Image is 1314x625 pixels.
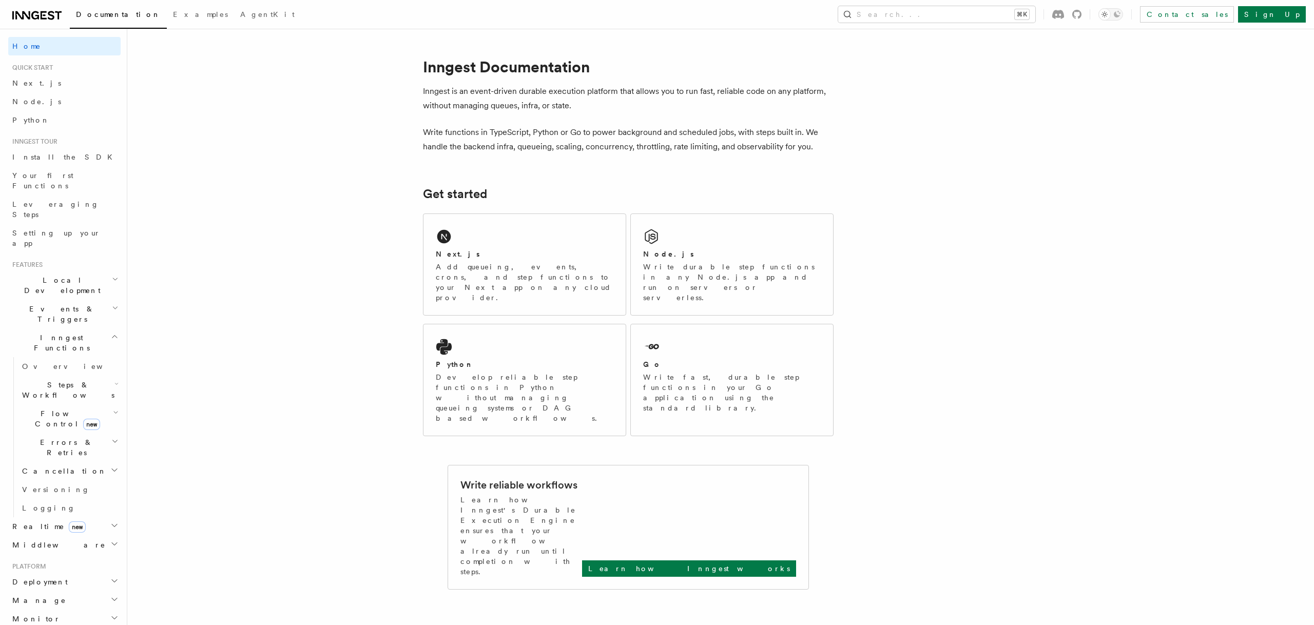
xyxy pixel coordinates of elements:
button: Local Development [8,271,121,300]
button: Cancellation [18,462,121,480]
a: Learn how Inngest works [582,560,796,577]
button: Errors & Retries [18,433,121,462]
a: Get started [423,187,487,201]
span: Install the SDK [12,153,119,161]
span: Features [8,261,43,269]
span: Inngest tour [8,138,57,146]
p: Write functions in TypeScript, Python or Go to power background and scheduled jobs, with steps bu... [423,125,834,154]
span: Local Development [8,275,112,296]
a: Next.jsAdd queueing, events, crons, and step functions to your Next app on any cloud provider. [423,213,626,316]
span: Quick start [8,64,53,72]
span: Node.js [12,97,61,106]
button: Realtimenew [8,517,121,536]
a: Python [8,111,121,129]
span: Overview [22,362,128,370]
span: Steps & Workflows [18,380,114,400]
span: Cancellation [18,466,107,476]
a: Overview [18,357,121,376]
button: Toggle dark mode [1098,8,1123,21]
a: Logging [18,499,121,517]
a: Node.jsWrite durable step functions in any Node.js app and run on servers or serverless. [630,213,834,316]
p: Develop reliable step functions in Python without managing queueing systems or DAG based workflows. [436,372,613,423]
span: Platform [8,562,46,571]
span: Setting up your app [12,229,101,247]
p: Learn how Inngest's Durable Execution Engine ensures that your workflow already run until complet... [460,495,582,577]
button: Search...⌘K [838,6,1035,23]
a: Sign Up [1238,6,1306,23]
span: Errors & Retries [18,437,111,458]
a: Next.js [8,74,121,92]
a: Leveraging Steps [8,195,121,224]
span: Logging [22,504,75,512]
span: Monitor [8,614,61,624]
a: Your first Functions [8,166,121,195]
span: Leveraging Steps [12,200,99,219]
span: Examples [173,10,228,18]
span: Middleware [8,540,106,550]
span: Deployment [8,577,68,587]
a: Node.js [8,92,121,111]
button: Events & Triggers [8,300,121,328]
h2: Node.js [643,249,694,259]
a: PythonDevelop reliable step functions in Python without managing queueing systems or DAG based wo... [423,324,626,436]
button: Deployment [8,573,121,591]
p: Learn how Inngest works [588,563,790,574]
a: Documentation [70,3,167,29]
span: Versioning [22,485,90,494]
a: AgentKit [234,3,301,28]
a: GoWrite fast, durable step functions in your Go application using the standard library. [630,324,834,436]
p: Write durable step functions in any Node.js app and run on servers or serverless. [643,262,821,303]
span: Home [12,41,41,51]
h1: Inngest Documentation [423,57,834,76]
span: new [69,521,86,533]
button: Manage [8,591,121,610]
a: Setting up your app [8,224,121,252]
a: Contact sales [1140,6,1234,23]
span: Python [12,116,50,124]
span: Realtime [8,521,86,532]
a: Install the SDK [8,148,121,166]
a: Versioning [18,480,121,499]
span: new [83,419,100,430]
h2: Next.js [436,249,480,259]
h2: Write reliable workflows [460,478,577,492]
span: AgentKit [240,10,295,18]
a: Examples [167,3,234,28]
p: Write fast, durable step functions in your Go application using the standard library. [643,372,821,413]
span: Your first Functions [12,171,73,190]
span: Inngest Functions [8,333,111,353]
p: Add queueing, events, crons, and step functions to your Next app on any cloud provider. [436,262,613,303]
span: Flow Control [18,408,113,429]
div: Inngest Functions [8,357,121,517]
h2: Python [436,359,474,369]
h2: Go [643,359,662,369]
span: Manage [8,595,66,606]
button: Flow Controlnew [18,404,121,433]
button: Inngest Functions [8,328,121,357]
a: Home [8,37,121,55]
button: Steps & Workflows [18,376,121,404]
span: Documentation [76,10,161,18]
p: Inngest is an event-driven durable execution platform that allows you to run fast, reliable code ... [423,84,834,113]
span: Events & Triggers [8,304,112,324]
button: Middleware [8,536,121,554]
kbd: ⌘K [1015,9,1029,19]
span: Next.js [12,79,61,87]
